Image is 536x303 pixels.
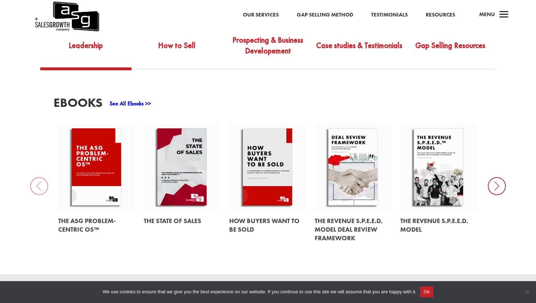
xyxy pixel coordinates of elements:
a: Resources [426,10,455,20]
a: Gap Selling Resources [405,34,496,67]
button: Ok [420,287,433,297]
a: See All Ebooks >> [110,100,151,107]
a: Testimonials [371,10,408,20]
a: How to Sell [131,34,223,67]
span: a [497,8,511,22]
a: Our Services [243,10,279,20]
span: Menu [479,11,495,18]
a: Gap Selling Method [297,10,353,20]
a: Leadership [40,34,131,67]
a: Prospecting & Business Developement [222,34,314,67]
span: No [523,288,531,295]
span: We use cookies to ensure that we give you the best experience on our website. If you continue to ... [103,288,416,295]
a: Case studies & Testimonials [314,34,405,67]
h3: EBooks [54,96,102,113]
